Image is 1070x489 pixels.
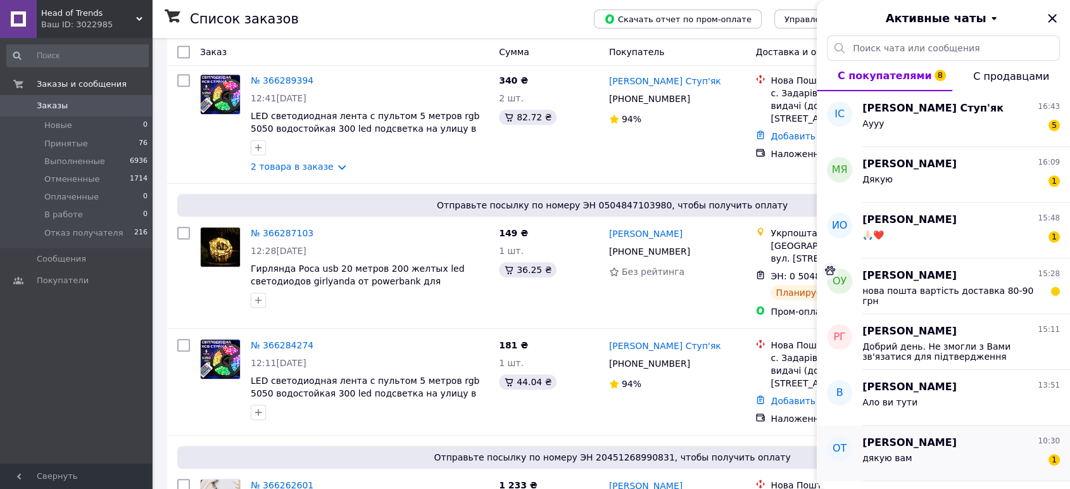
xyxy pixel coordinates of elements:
[499,110,557,125] div: 82.72 ₴
[817,426,1070,481] button: ОТ[PERSON_NAME]10:30дякую вам1
[771,352,921,390] div: с. Задарів, Пункт приймання-видачі (до 30 кг): вул. [STREET_ADDRESS]
[935,70,946,81] span: 8
[771,271,871,281] span: ЭН: 0 5048 4710 3980
[607,355,693,372] div: [PHONE_NUMBER]
[774,10,894,29] button: Управление статусами
[862,286,1042,306] span: нова пошта вартість доставка 80-90 грн
[771,239,921,265] div: [GEOGRAPHIC_DATA], 14030, вул. [STREET_ADDRESS]
[251,340,313,350] a: № 366284274
[37,100,68,111] span: Заказы
[836,386,843,400] span: В
[771,227,921,239] div: Укрпошта
[251,264,464,299] a: Гирлянда Роса usb 20 метров 200 желтых led светодиодов girlyanda от powerbank для украшения дома
[622,114,641,124] span: 94%
[190,11,299,27] h1: Список заказов
[6,44,149,67] input: Поиск
[817,61,952,91] button: С покупателями8
[607,243,693,260] div: [PHONE_NUMBER]
[817,314,1070,370] button: РГ[PERSON_NAME]15:11Добрий день. Не змогли з Вами зв'язатися для підтвердження замовлення Ваше за...
[609,340,721,352] a: [PERSON_NAME] Ступ'як
[862,324,957,339] span: [PERSON_NAME]
[1045,11,1060,26] button: Закрыть
[604,13,752,25] span: Скачать отчет по пром-оплате
[251,75,313,86] a: № 366289394
[832,163,848,177] span: МЯ
[838,70,932,82] span: С покупателями
[862,101,1004,116] span: [PERSON_NAME] Ступ'як
[37,253,86,265] span: Сообщения
[200,227,241,267] a: Фото товару
[1038,101,1060,112] span: 16:43
[251,162,334,172] a: 2 товара в заказе
[834,107,845,122] span: ІС
[499,340,528,350] span: 181 ₴
[832,219,848,233] span: ИО
[852,10,1035,27] button: Активные чаты
[817,370,1070,426] button: В[PERSON_NAME]13:51Ало ви тути
[862,269,957,283] span: [PERSON_NAME]
[784,15,884,24] span: Управление статусами
[200,47,227,57] span: Заказ
[251,111,479,146] a: LED светодиодная лента c пультом 5 метров rgb 5050 водостойкая 300 led подсветка на улицу в комна...
[973,70,1049,82] span: С продавцами
[1048,120,1060,131] span: 5
[771,396,831,406] a: Добавить ЭН
[44,138,88,149] span: Принятые
[201,75,240,114] img: Фото товару
[200,74,241,115] a: Фото товару
[134,227,148,239] span: 216
[771,74,921,87] div: Нова Пошта
[594,10,762,29] button: Скачать отчет по пром-оплате
[182,451,1042,464] span: Отправьте посылку по номеру ЭН 20451268990831, чтобы получить оплату
[251,93,306,103] span: 12:41[DATE]
[771,412,921,425] div: Наложенный платеж
[499,75,528,86] span: 340 ₴
[130,156,148,167] span: 6936
[499,246,524,256] span: 1 шт.
[251,376,479,411] a: LED светодиодная лента c пультом 5 метров rgb 5050 водостойкая 300 led подсветка на улицу в комна...
[499,93,524,103] span: 2 шт.
[251,358,306,368] span: 12:11[DATE]
[251,228,313,238] a: № 366287103
[143,120,148,131] span: 0
[1038,269,1060,279] span: 15:28
[44,191,99,203] span: Оплаченные
[771,87,921,125] div: с. Задарів, Пункт приймання-видачі (до 30 кг): вул. [STREET_ADDRESS]
[771,339,921,352] div: Нова Пошта
[1048,175,1060,187] span: 1
[1048,231,1060,243] span: 1
[833,274,847,289] span: ОУ
[833,441,847,456] span: ОТ
[771,131,831,141] a: Добавить ЭН
[37,79,127,90] span: Заказы и сообщения
[886,10,986,27] span: Активные чаты
[862,230,884,240] span: 🙏🏻❤️
[143,209,148,220] span: 0
[609,227,683,240] a: [PERSON_NAME]
[862,436,957,450] span: [PERSON_NAME]
[862,157,957,172] span: [PERSON_NAME]
[499,47,529,57] span: Сумма
[952,61,1070,91] button: С продавцами
[44,120,72,131] span: Новые
[1038,157,1060,168] span: 16:09
[622,379,641,389] span: 94%
[817,203,1070,258] button: ИО[PERSON_NAME]15:48🙏🏻❤️1
[622,267,684,277] span: Без рейтинга
[1038,213,1060,224] span: 15:48
[499,374,557,390] div: 44.04 ₴
[862,341,1042,362] span: Добрий день. Не змогли з Вами зв'язатися для підтвердження замовлення Ваше замовлення актуальне?
[499,262,557,277] div: 36.25 ₴
[41,19,152,30] div: Ваш ID: 3022985
[607,90,693,108] div: [PHONE_NUMBER]
[817,258,1070,314] button: ОУ[PERSON_NAME]15:28нова пошта вартість доставка 80-90 грн
[1048,454,1060,466] span: 1
[771,305,921,318] div: Пром-оплата
[44,227,123,239] span: Отказ получателя
[771,148,921,160] div: Наложенный платеж
[139,138,148,149] span: 76
[1038,436,1060,447] span: 10:30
